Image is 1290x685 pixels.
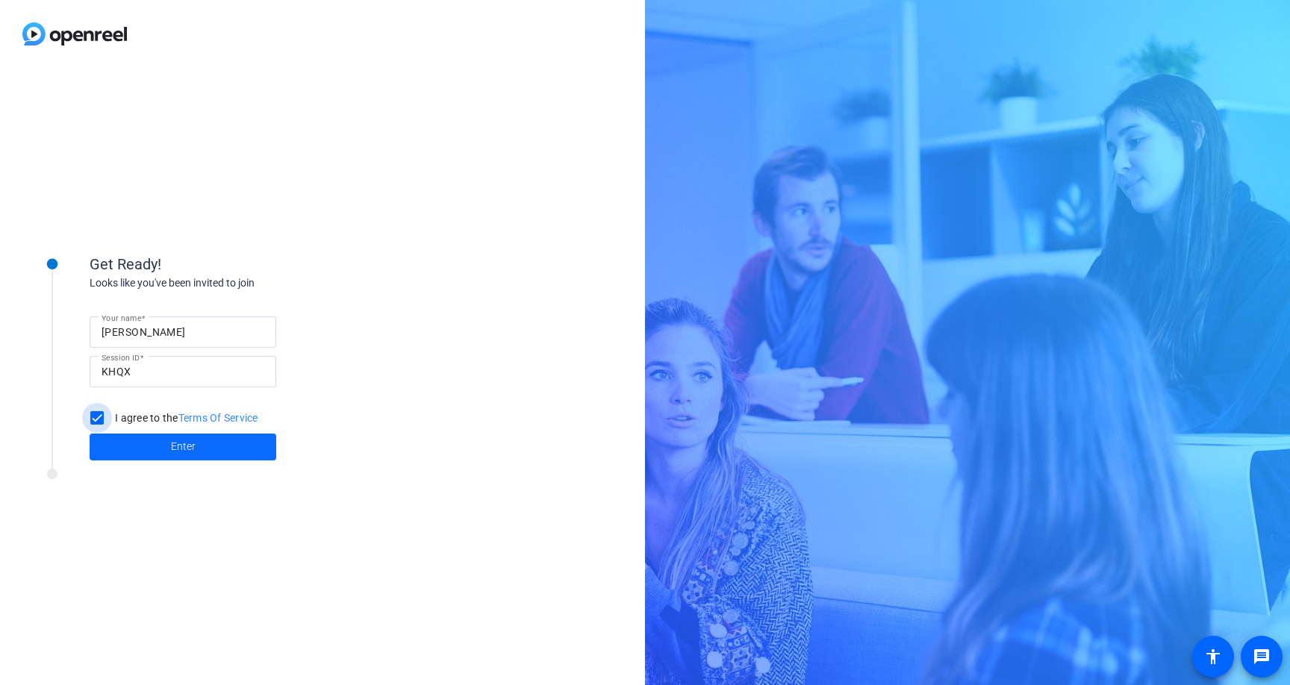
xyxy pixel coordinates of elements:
[1204,648,1222,666] mat-icon: accessibility
[102,353,140,362] mat-label: Session ID
[90,434,276,460] button: Enter
[102,313,141,322] mat-label: Your name
[171,439,196,454] span: Enter
[112,410,258,425] label: I agree to the
[90,253,388,275] div: Get Ready!
[1253,648,1271,666] mat-icon: message
[178,412,258,424] a: Terms Of Service
[90,275,388,291] div: Looks like you've been invited to join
